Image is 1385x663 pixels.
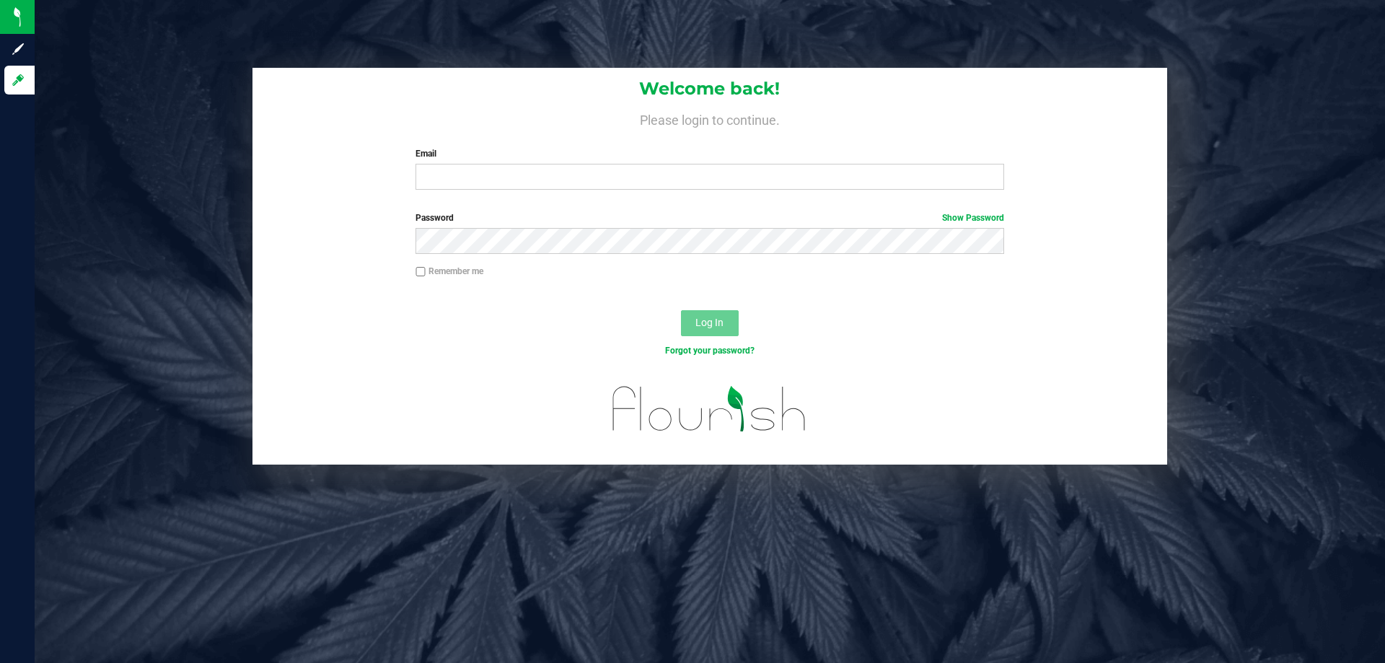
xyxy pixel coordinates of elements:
[252,79,1167,98] h1: Welcome back!
[695,317,724,328] span: Log In
[415,265,483,278] label: Remember me
[665,346,755,356] a: Forgot your password?
[415,267,426,277] input: Remember me
[415,147,1003,160] label: Email
[942,213,1004,223] a: Show Password
[11,42,25,56] inline-svg: Sign up
[595,372,824,446] img: flourish_logo.svg
[252,110,1167,127] h4: Please login to continue.
[11,73,25,87] inline-svg: Log in
[681,310,739,336] button: Log In
[415,213,454,223] span: Password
